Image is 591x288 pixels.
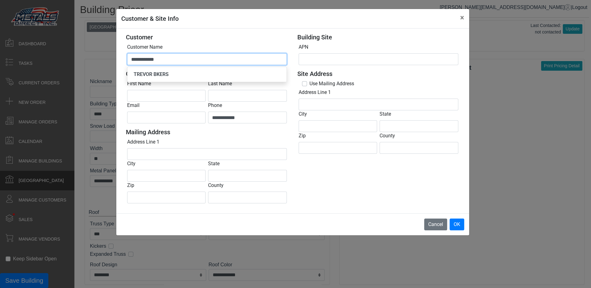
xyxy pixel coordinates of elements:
label: Customer Name [127,43,162,51]
button: OK [450,219,464,230]
label: City [127,160,136,167]
button: Cancel [424,219,447,230]
label: Phone [208,102,222,109]
label: APN [299,43,308,51]
label: Address Line 1 [127,138,159,146]
label: City [299,110,307,118]
label: Address Line 1 [299,89,331,96]
label: State [208,160,220,167]
h5: Mailing Address [126,128,288,136]
label: Last Name [208,80,232,87]
label: County [380,132,395,140]
h5: Contact [126,70,288,78]
span: TREVOR BKERS [134,71,169,77]
button: Close [455,9,469,26]
h5: Customer [126,33,288,41]
h5: Customer & Site Info [121,14,179,23]
label: Zip [127,182,134,189]
label: First Name [127,80,151,87]
h5: Building Site [297,33,460,41]
label: County [208,182,224,189]
label: Use Mailing Address [309,80,354,87]
h5: Site Address [297,70,460,78]
label: Zip [299,132,306,140]
label: State [380,110,391,118]
label: Email [127,102,140,109]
